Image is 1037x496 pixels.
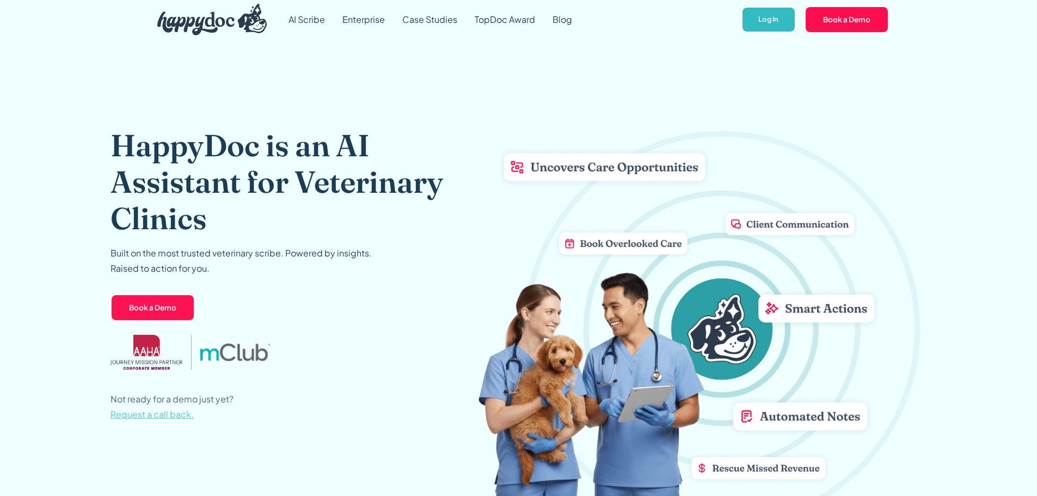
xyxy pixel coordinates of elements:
[111,408,194,420] span: Request a call back.
[200,344,269,361] img: mclub logo
[157,4,267,35] img: HappyDoc Logo: A happy dog with his ear up, listening.
[111,391,234,422] p: Not ready for a demo just yet?
[805,6,889,33] a: Book a Demo
[111,127,478,237] h1: HappyDoc is an AI Assistant for Veterinary Clinics
[111,246,372,276] p: Built on the most trusted veterinary scribe. Powered by insights. Raised to action for you.
[111,294,195,321] a: Book a Demo
[741,7,795,33] a: Log In
[149,1,267,38] a: home
[111,335,182,370] img: AAHA Advantage logo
